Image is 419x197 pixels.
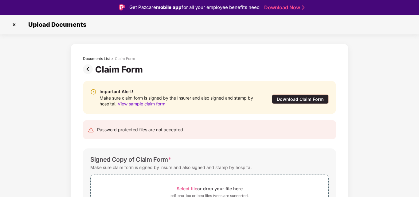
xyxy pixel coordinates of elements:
[83,56,110,61] div: Documents List
[118,101,165,106] span: View sample claim form
[88,127,94,133] img: svg+xml;base64,PHN2ZyB4bWxucz0iaHR0cDovL3d3dy53My5vcmcvMjAwMC9zdmciIHdpZHRoPSIyNCIgaGVpZ2h0PSIyNC...
[302,4,304,11] img: Stroke
[90,89,96,95] img: svg+xml;base64,PHN2ZyBpZD0iV2FybmluZ18tXzIweDIwIiBkYXRhLW5hbWU9Ildhcm5pbmcgLSAyMHgyMCIgeG1sbnM9Im...
[156,4,182,10] strong: mobile app
[272,94,329,104] div: Download Claim Form
[97,126,183,133] div: Password protected files are not accepted
[100,88,259,95] div: Important Alert!
[115,56,135,61] div: Claim Form
[100,95,259,107] div: Make sure claim form is signed by the Insurer and also signed and stamp by hospital.
[119,4,125,10] img: Logo
[177,186,197,191] span: Select file
[129,4,260,11] div: Get Pazcare for all your employee benefits need
[83,64,95,74] img: svg+xml;base64,PHN2ZyBpZD0iUHJldi0zMngzMiIgeG1sbnM9Imh0dHA6Ly93d3cudzMub3JnLzIwMDAvc3ZnIiB3aWR0aD...
[95,64,145,75] div: Claim Form
[22,21,89,28] span: Upload Documents
[177,184,243,193] div: or drop your file here
[111,56,114,61] div: >
[90,156,171,163] div: Signed Copy of Claim Form
[9,20,19,30] img: svg+xml;base64,PHN2ZyBpZD0iQ3Jvc3MtMzJ4MzIiIHhtbG5zPSJodHRwOi8vd3d3LnczLm9yZy8yMDAwL3N2ZyIgd2lkdG...
[90,163,253,171] div: Make sure claim form is signed by insure and also signed and stamp by hospital.
[264,4,303,11] a: Download Now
